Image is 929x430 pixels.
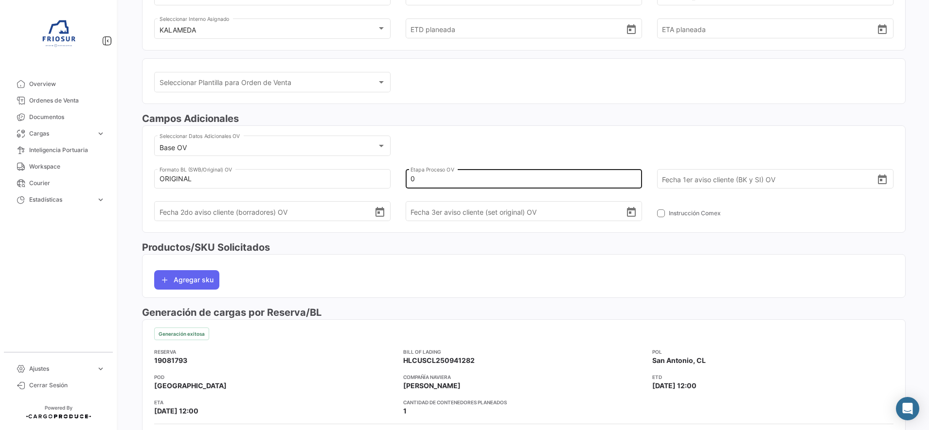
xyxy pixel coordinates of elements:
span: Ajustes [29,364,92,373]
span: expand_more [96,364,105,373]
span: Generación exitosa [159,330,205,338]
mat-select-trigger: KALAMEDA [160,26,196,34]
a: Courier [8,175,109,191]
a: Inteligencia Portuaria [8,142,109,158]
span: [DATE] 12:00 [652,381,697,391]
app-card-info-title: Cantidad de contenedores planeados [403,398,644,406]
button: Open calendar [625,206,637,217]
span: HLCUSCL250941282 [403,356,475,365]
app-card-info-title: ETD [652,373,893,381]
h3: Generación de cargas por Reserva/BL [142,306,906,319]
app-card-info-title: POD [154,373,395,381]
span: Inteligencia Portuaria [29,146,105,155]
button: Open calendar [876,173,888,184]
span: [PERSON_NAME] [403,381,461,391]
h3: Campos Adicionales [142,112,906,125]
span: Ordenes de Venta [29,96,105,105]
span: Estadísticas [29,195,92,204]
button: Open calendar [876,23,888,34]
span: Overview [29,80,105,88]
button: Agregar sku [154,270,219,290]
span: expand_more [96,195,105,204]
span: expand_more [96,129,105,138]
app-card-info-title: POL [652,348,893,356]
span: [DATE] 12:00 [154,406,198,416]
a: Ordenes de Venta [8,92,109,109]
img: 6ea6c92c-e42a-4aa8-800a-31a9cab4b7b0.jpg [34,12,83,60]
span: 19081793 [154,356,187,365]
h3: Productos/SKU Solicitados [142,241,906,254]
mat-select-trigger: Base OV [160,143,187,152]
span: Instrucción Comex [669,209,721,218]
app-card-info-title: Reserva [154,348,395,356]
div: Abrir Intercom Messenger [896,397,919,420]
app-card-info-title: Compañía naviera [403,373,644,381]
span: Workspace [29,162,105,171]
span: Documentos [29,113,105,121]
app-card-info-title: Bill of Lading [403,348,644,356]
app-card-info-title: ETA [154,398,395,406]
span: 1 [403,406,407,416]
a: Documentos [8,109,109,125]
span: San Antonio, CL [652,356,706,365]
span: [GEOGRAPHIC_DATA] [154,381,227,391]
button: Open calendar [374,206,386,217]
span: Cerrar Sesión [29,381,105,390]
a: Overview [8,76,109,92]
span: Seleccionar Plantilla para Orden de Venta [160,80,377,88]
button: Open calendar [625,23,637,34]
a: Workspace [8,158,109,175]
span: Cargas [29,129,92,138]
span: Courier [29,179,105,188]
